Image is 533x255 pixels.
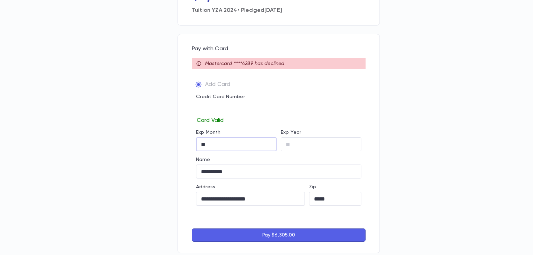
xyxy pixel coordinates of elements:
[196,116,361,124] p: Card Valid
[196,102,361,116] iframe: card
[192,228,366,242] button: Pay $6,305.00
[196,130,220,135] label: Exp Month
[196,157,210,162] label: Name
[309,184,316,190] label: Zip
[192,4,366,14] p: Tuition YZA 2024 • Pledged [DATE]
[196,184,215,190] label: Address
[205,81,230,88] p: Add Card
[196,94,361,100] p: Credit Card Number
[281,130,301,135] label: Exp Year
[205,60,284,67] p: Mastercard ****4289 has declined
[192,45,366,52] p: Pay with Card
